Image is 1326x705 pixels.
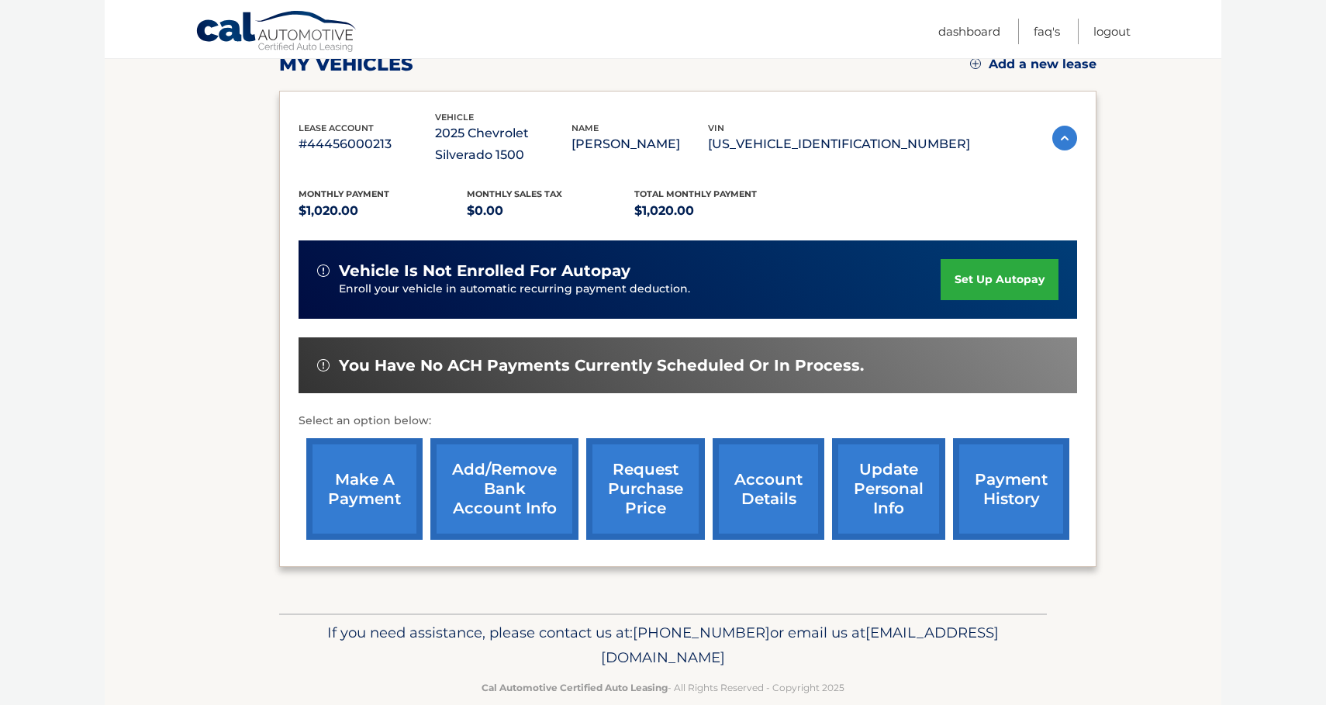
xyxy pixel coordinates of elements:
[482,682,668,693] strong: Cal Automotive Certified Auto Leasing
[634,200,803,222] p: $1,020.00
[708,123,724,133] span: vin
[571,133,708,155] p: [PERSON_NAME]
[708,133,970,155] p: [US_VEHICLE_IDENTIFICATION_NUMBER]
[339,356,864,375] span: You have no ACH payments currently scheduled or in process.
[586,438,705,540] a: request purchase price
[832,438,945,540] a: update personal info
[430,438,578,540] a: Add/Remove bank account info
[467,188,562,199] span: Monthly sales Tax
[299,133,435,155] p: #44456000213
[299,200,467,222] p: $1,020.00
[970,58,981,69] img: add.svg
[299,123,374,133] span: lease account
[317,264,330,277] img: alert-white.svg
[467,200,635,222] p: $0.00
[713,438,824,540] a: account details
[1052,126,1077,150] img: accordion-active.svg
[970,57,1096,72] a: Add a new lease
[299,188,389,199] span: Monthly Payment
[938,19,1000,44] a: Dashboard
[634,188,757,199] span: Total Monthly Payment
[279,53,413,76] h2: my vehicles
[601,624,999,666] span: [EMAIL_ADDRESS][DOMAIN_NAME]
[435,112,474,123] span: vehicle
[953,438,1069,540] a: payment history
[571,123,599,133] span: name
[339,261,630,281] span: vehicle is not enrolled for autopay
[941,259,1058,300] a: set up autopay
[633,624,770,641] span: [PHONE_NUMBER]
[306,438,423,540] a: make a payment
[289,679,1037,696] p: - All Rights Reserved - Copyright 2025
[435,123,571,166] p: 2025 Chevrolet Silverado 1500
[1093,19,1131,44] a: Logout
[195,10,358,55] a: Cal Automotive
[299,412,1077,430] p: Select an option below:
[317,359,330,372] img: alert-white.svg
[289,620,1037,670] p: If you need assistance, please contact us at: or email us at
[339,281,941,298] p: Enroll your vehicle in automatic recurring payment deduction.
[1034,19,1060,44] a: FAQ's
